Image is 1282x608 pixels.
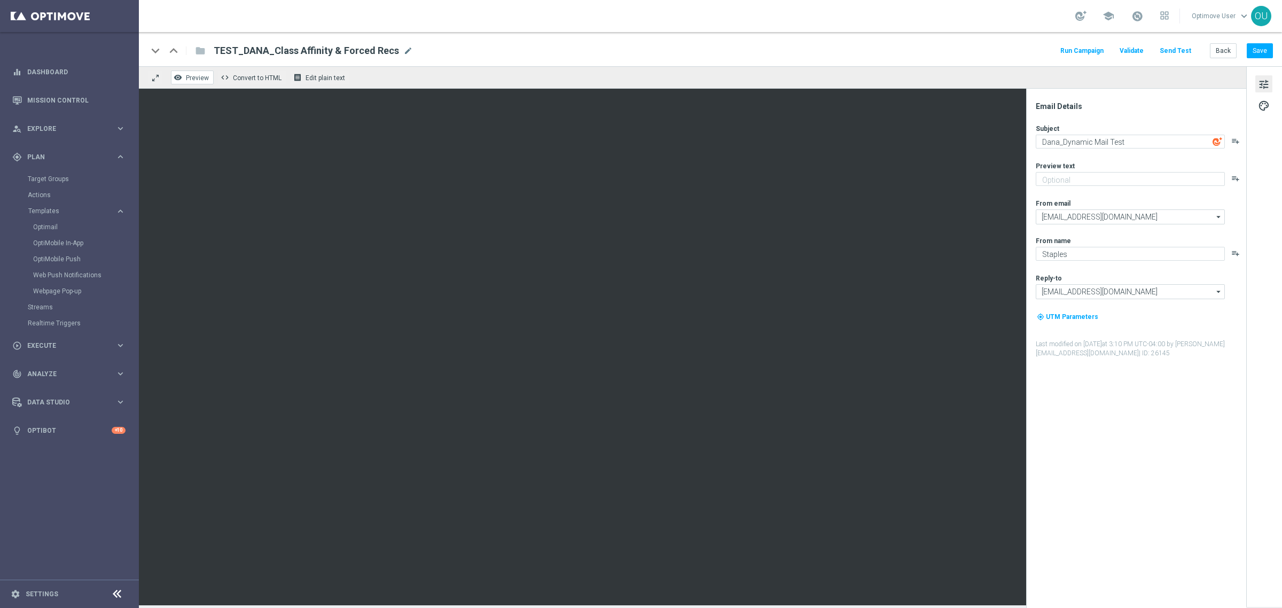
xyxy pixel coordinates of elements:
button: track_changes Analyze keyboard_arrow_right [12,370,126,378]
i: keyboard_arrow_right [115,397,126,407]
span: TEST_DANA_Class Affinity & Forced Recs [214,44,399,57]
label: From name [1036,237,1071,245]
i: arrow_drop_down [1214,285,1224,299]
button: Templates keyboard_arrow_right [28,207,126,215]
span: Explore [27,126,115,132]
a: Actions [28,191,111,199]
div: +10 [112,427,126,434]
div: Explore [12,124,115,134]
div: Data Studio [12,397,115,407]
button: Back [1210,43,1237,58]
span: palette [1258,99,1270,113]
div: Templates [28,208,115,214]
div: Email Details [1036,102,1245,111]
i: person_search [12,124,22,134]
button: person_search Explore keyboard_arrow_right [12,124,126,133]
span: keyboard_arrow_down [1238,10,1250,22]
a: Optibot [27,416,112,445]
a: OptiMobile Push [33,255,111,263]
div: Realtime Triggers [28,315,138,331]
a: Streams [28,303,111,311]
span: Convert to HTML [233,74,282,82]
a: Web Push Notifications [33,271,111,279]
div: Optibot [12,416,126,445]
span: Edit plain text [306,74,345,82]
div: Mission Control [12,86,126,114]
button: Run Campaign [1059,44,1105,58]
button: playlist_add [1231,174,1240,183]
i: keyboard_arrow_right [115,152,126,162]
label: From email [1036,199,1070,208]
div: Streams [28,299,138,315]
button: playlist_add [1231,249,1240,258]
span: Validate [1120,47,1144,54]
div: Dashboard [12,58,126,86]
div: Templates [28,203,138,299]
label: Reply-to [1036,274,1062,283]
div: OU [1251,6,1271,26]
label: Last modified on [DATE] at 3:10 PM UTC-04:00 by [PERSON_NAME][EMAIL_ADDRESS][DOMAIN_NAME] [1036,340,1245,358]
span: mode_edit [403,46,413,56]
i: receipt [293,73,302,82]
i: keyboard_arrow_right [115,340,126,350]
i: gps_fixed [12,152,22,162]
a: Target Groups [28,175,111,183]
button: Save [1247,43,1273,58]
button: receipt Edit plain text [291,71,350,84]
div: OptiMobile Push [33,251,138,267]
a: OptiMobile In-App [33,239,111,247]
button: code Convert to HTML [218,71,286,84]
span: | ID: 26145 [1139,349,1170,357]
span: Plan [27,154,115,160]
div: Analyze [12,369,115,379]
div: Data Studio keyboard_arrow_right [12,398,126,407]
button: equalizer Dashboard [12,68,126,76]
a: Dashboard [27,58,126,86]
div: Execute [12,341,115,350]
label: Preview text [1036,162,1075,170]
i: keyboard_arrow_right [115,206,126,216]
button: palette [1255,97,1272,114]
i: keyboard_arrow_right [115,369,126,379]
button: lightbulb Optibot +10 [12,426,126,435]
i: my_location [1037,313,1044,321]
i: track_changes [12,369,22,379]
span: Templates [28,208,105,214]
a: Optimail [33,223,111,231]
a: Webpage Pop-up [33,287,111,295]
div: Target Groups [28,171,138,187]
img: optiGenie.svg [1213,137,1222,146]
i: remove_red_eye [174,73,182,82]
button: playlist_add [1231,137,1240,145]
span: tune [1258,77,1270,91]
span: UTM Parameters [1046,313,1098,321]
button: Validate [1118,44,1145,58]
span: Execute [27,342,115,349]
div: OptiMobile In-App [33,235,138,251]
div: Actions [28,187,138,203]
a: Optimove Userkeyboard_arrow_down [1191,8,1251,24]
span: Analyze [27,371,115,377]
input: Select [1036,284,1225,299]
span: code [221,73,229,82]
button: gps_fixed Plan keyboard_arrow_right [12,153,126,161]
button: tune [1255,75,1272,92]
a: Settings [26,591,58,597]
span: Data Studio [27,399,115,406]
i: settings [11,589,20,599]
div: Web Push Notifications [33,267,138,283]
div: play_circle_outline Execute keyboard_arrow_right [12,341,126,350]
button: remove_red_eye Preview [171,71,214,84]
div: Mission Control [12,96,126,105]
div: Plan [12,152,115,162]
i: arrow_drop_down [1214,210,1224,224]
span: Preview [186,74,209,82]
